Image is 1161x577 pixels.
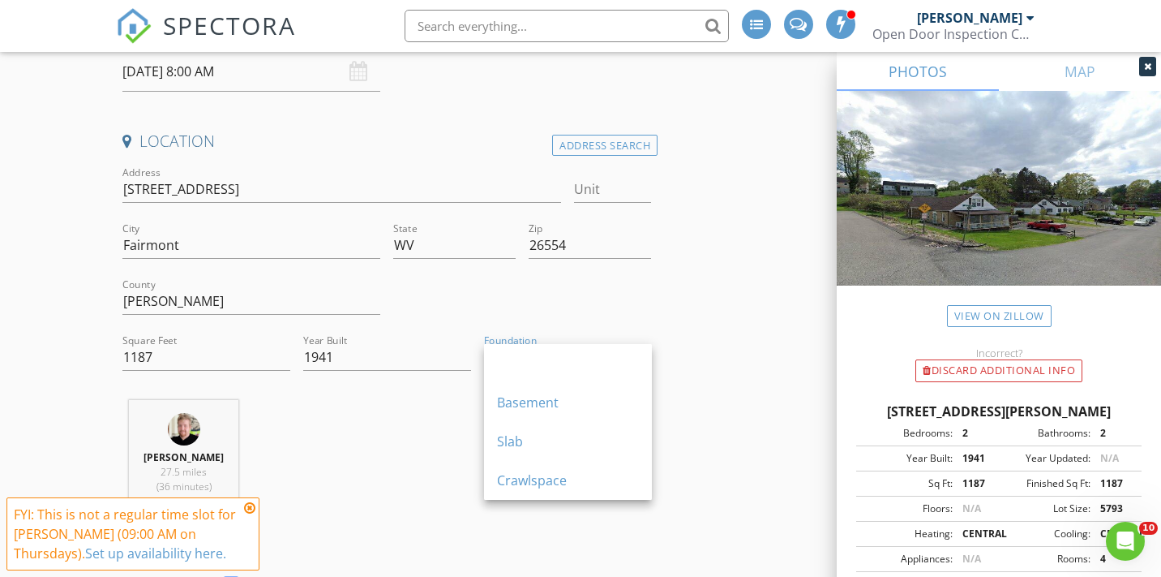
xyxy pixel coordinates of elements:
[85,545,226,562] a: Set up availability here.
[497,393,639,412] div: Basement
[1090,552,1137,566] div: 4
[1090,476,1137,491] div: 1187
[999,552,1090,566] div: Rooms:
[856,402,1142,421] div: [STREET_ADDRESS][PERSON_NAME]
[861,502,953,516] div: Floors:
[999,527,1090,541] div: Cooling:
[1106,522,1145,561] iframe: Intercom live chat
[953,451,999,466] div: 1941
[122,131,651,152] h4: Location
[953,426,999,441] div: 2
[161,465,207,479] span: 27.5 miles
[861,476,953,491] div: Sq Ft:
[999,426,1090,441] div: Bathrooms:
[861,426,953,441] div: Bedrooms:
[953,527,999,541] div: CENTRAL
[1090,426,1137,441] div: 2
[168,413,200,446] img: img_4416.jpg
[962,552,981,566] span: N/A
[116,8,152,44] img: The Best Home Inspection Software - Spectora
[1139,522,1158,535] span: 10
[837,52,999,91] a: PHOTOS
[144,450,224,464] strong: [PERSON_NAME]
[1100,451,1119,465] span: N/A
[1090,527,1137,541] div: CENTRAL
[872,26,1035,42] div: Open Door Inspection Company
[837,347,1161,360] div: Incorrect?
[497,432,639,451] div: Slab
[861,451,953,466] div: Year Built:
[917,10,1022,26] div: [PERSON_NAME]
[999,476,1090,491] div: Finished Sq Ft:
[861,552,953,566] div: Appliances:
[552,135,658,157] div: Address Search
[861,527,953,541] div: Heating:
[999,451,1090,466] div: Year Updated:
[122,52,380,92] input: Select date
[156,480,212,493] span: (36 minutes)
[837,91,1161,325] img: streetview
[999,52,1161,91] a: MAP
[116,22,296,56] a: SPECTORA
[497,471,639,490] div: Crawlspace
[1090,502,1137,516] div: 5793
[405,10,729,42] input: Search everything...
[999,502,1090,516] div: Lot Size:
[14,505,239,563] div: FYI: This is not a regular time slot for [PERSON_NAME] (09:00 AM on Thursdays).
[962,502,981,515] span: N/A
[953,476,999,491] div: 1187
[163,8,296,42] span: SPECTORA
[947,305,1052,327] a: View on Zillow
[915,360,1082,382] div: Discard Additional info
